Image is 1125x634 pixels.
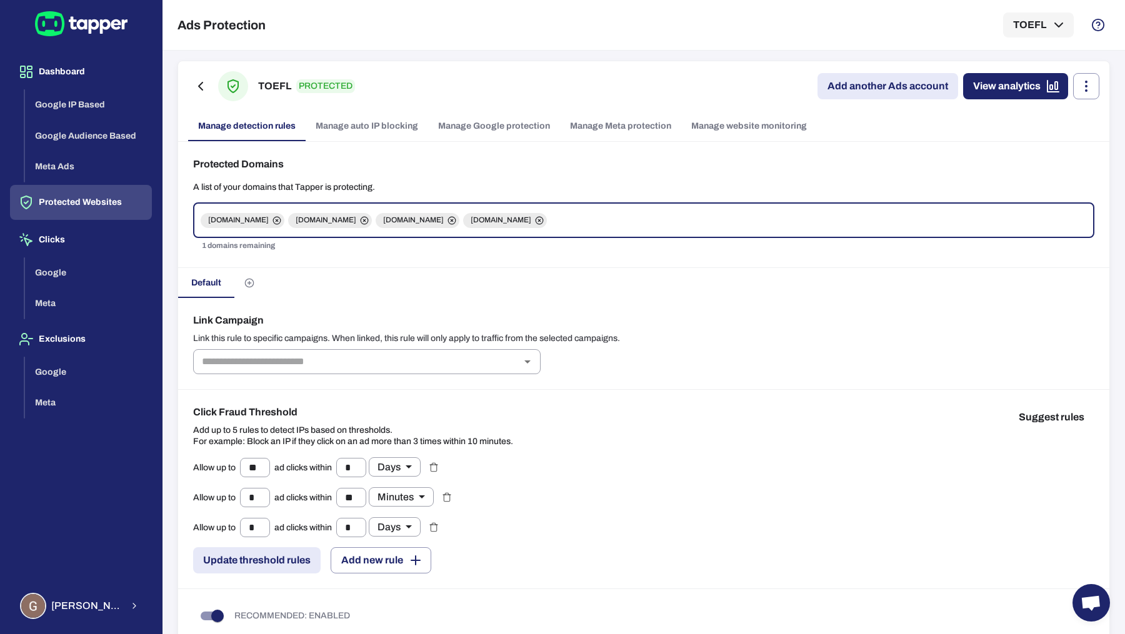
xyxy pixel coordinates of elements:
[25,129,152,140] a: Google Audience Based
[10,322,152,357] button: Exclusions
[369,457,421,477] div: Days
[193,333,1094,344] p: Link this rule to specific campaigns. When linked, this rule will only apply to traffic from the ...
[1003,12,1074,37] button: TOEFL
[193,157,1094,172] h6: Protected Domains
[296,79,355,93] p: PROTECTED
[463,213,547,228] div: [DOMAIN_NAME]
[193,487,434,507] div: Allow up to ad clicks within
[10,234,152,244] a: Clicks
[193,182,1094,193] p: A list of your domains that Tapper is protecting.
[288,215,364,225] span: [DOMAIN_NAME]
[25,257,152,289] button: Google
[51,600,122,612] span: [PERSON_NAME] Lebelle
[428,111,560,141] a: Manage Google protection
[193,405,513,420] h6: Click Fraud Threshold
[369,487,434,507] div: Minutes
[376,215,451,225] span: [DOMAIN_NAME]
[376,213,459,228] div: [DOMAIN_NAME]
[25,397,152,407] a: Meta
[25,151,152,182] button: Meta Ads
[369,517,421,537] div: Days
[25,266,152,277] a: Google
[10,222,152,257] button: Clicks
[25,288,152,319] button: Meta
[193,313,1094,328] h6: Link Campaign
[188,111,306,141] a: Manage detection rules
[177,17,266,32] h5: Ads Protection
[191,277,221,289] span: Default
[201,213,284,228] div: [DOMAIN_NAME]
[963,73,1068,99] a: View analytics
[25,99,152,109] a: Google IP Based
[258,79,291,94] h6: TOEFL
[25,121,152,152] button: Google Audience Based
[21,594,45,618] img: Guillaume Lebelle
[201,215,276,225] span: [DOMAIN_NAME]
[560,111,681,141] a: Manage Meta protection
[10,185,152,220] button: Protected Websites
[10,54,152,89] button: Dashboard
[1009,405,1094,430] button: Suggest rules
[25,161,152,171] a: Meta Ads
[202,240,1086,252] p: 1 domains remaining
[234,268,264,298] button: Create custom rules
[193,517,421,537] div: Allow up to ad clicks within
[10,66,152,76] a: Dashboard
[25,297,152,308] a: Meta
[25,89,152,121] button: Google IP Based
[817,73,958,99] a: Add another Ads account
[25,365,152,376] a: Google
[193,457,421,477] div: Allow up to ad clicks within
[193,547,321,573] button: Update threshold rules
[288,213,372,228] div: [DOMAIN_NAME]
[681,111,817,141] a: Manage website monitoring
[463,215,539,225] span: [DOMAIN_NAME]
[25,387,152,419] button: Meta
[10,588,152,624] button: Guillaume Lebelle[PERSON_NAME] Lebelle
[193,425,513,447] p: Add up to 5 rules to detect IPs based on thresholds. For example: Block an IP if they click on an...
[1072,584,1110,622] div: Open chat
[519,353,536,370] button: Open
[234,610,350,622] p: RECOMMENDED: ENABLED
[25,357,152,388] button: Google
[306,111,428,141] a: Manage auto IP blocking
[331,547,431,573] button: Add new rule
[10,333,152,344] a: Exclusions
[10,196,152,207] a: Protected Websites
